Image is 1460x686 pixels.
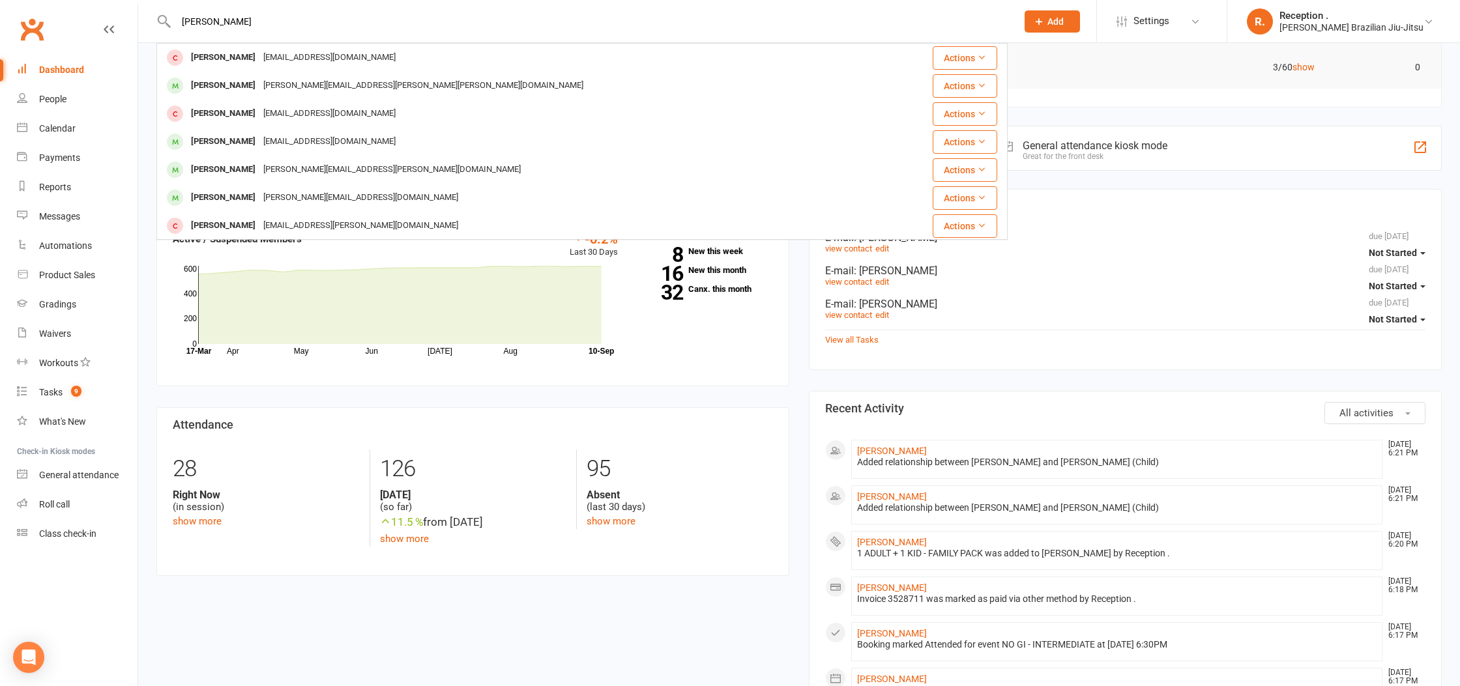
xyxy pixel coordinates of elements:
[39,182,71,192] div: Reports
[17,143,138,173] a: Payments
[39,123,76,134] div: Calendar
[172,12,1008,31] input: Search...
[1133,7,1169,36] span: Settings
[1023,152,1167,161] div: Great for the front desk
[857,491,927,502] a: [PERSON_NAME]
[1047,16,1064,27] span: Add
[905,52,1116,83] td: [PERSON_NAME]
[39,358,78,368] div: Workouts
[173,450,360,489] div: 28
[17,290,138,319] a: Gradings
[17,202,138,231] a: Messages
[933,130,997,154] button: Actions
[1382,486,1425,503] time: [DATE] 6:21 PM
[187,160,259,179] div: [PERSON_NAME]
[825,244,872,253] a: view contact
[1382,577,1425,594] time: [DATE] 6:18 PM
[39,528,96,539] div: Class check-in
[875,277,889,287] a: edit
[1369,281,1417,291] span: Not Started
[587,489,773,513] div: (last 30 days)
[173,489,360,513] div: (in session)
[39,416,86,427] div: What's New
[259,216,462,235] div: [EMAIL_ADDRESS][PERSON_NAME][DOMAIN_NAME]
[933,102,997,126] button: Actions
[1369,274,1425,298] button: Not Started
[1369,248,1417,258] span: Not Started
[1382,623,1425,640] time: [DATE] 6:17 PM
[854,264,937,277] span: : [PERSON_NAME]
[17,461,138,490] a: General attendance kiosk mode
[380,450,566,489] div: 126
[17,319,138,349] a: Waivers
[933,46,997,70] button: Actions
[173,233,302,245] strong: Active / Suspended Members
[17,231,138,261] a: Automations
[17,519,138,549] a: Class kiosk mode
[259,48,400,67] div: [EMAIL_ADDRESS][DOMAIN_NAME]
[39,299,76,309] div: Gradings
[875,244,889,253] a: edit
[17,114,138,143] a: Calendar
[933,214,997,238] button: Actions
[587,450,773,489] div: 95
[825,335,879,345] a: View all Tasks
[17,490,138,519] a: Roll call
[17,55,138,85] a: Dashboard
[173,489,360,501] strong: Right Now
[17,85,138,114] a: People
[637,266,773,274] a: 16New this month
[17,173,138,202] a: Reports
[857,593,1377,605] div: Invoice 3528711 was marked as paid via other method by Reception .
[187,104,259,123] div: [PERSON_NAME]
[1369,241,1425,264] button: Not Started
[39,270,95,280] div: Product Sales
[39,499,70,509] div: Roll call
[380,513,566,531] div: from [DATE]
[259,132,400,151] div: [EMAIL_ADDRESS][DOMAIN_NAME]
[875,310,889,320] a: edit
[39,64,84,75] div: Dashboard
[380,515,423,528] span: 11.5 %
[1115,52,1326,83] td: 3/60
[1339,407,1394,419] span: All activities
[1279,10,1423,21] div: Reception .
[857,674,927,684] a: [PERSON_NAME]
[637,247,773,255] a: 8New this week
[259,188,462,207] div: [PERSON_NAME][EMAIL_ADDRESS][DOMAIN_NAME]
[825,298,1425,310] div: E-mail
[825,310,872,320] a: view contact
[17,261,138,290] a: Product Sales
[1369,307,1425,331] button: Not Started
[1382,532,1425,549] time: [DATE] 6:20 PM
[1023,139,1167,152] div: General attendance kiosk mode
[825,402,1425,415] h3: Recent Activity
[857,502,1377,513] div: Added relationship between [PERSON_NAME] and [PERSON_NAME] (Child)
[825,264,1425,277] div: E-mail
[17,349,138,378] a: Workouts
[854,298,937,310] span: : [PERSON_NAME]
[857,582,927,593] a: [PERSON_NAME]
[587,515,635,527] a: show more
[380,489,566,501] strong: [DATE]
[187,188,259,207] div: [PERSON_NAME]
[39,470,119,480] div: General attendance
[637,264,683,283] strong: 16
[857,548,1377,559] div: 1 ADULT + 1 KID - FAMILY PACK was added to [PERSON_NAME] by Reception .
[933,158,997,182] button: Actions
[1382,668,1425,685] time: [DATE] 6:17 PM
[187,216,259,235] div: [PERSON_NAME]
[825,277,872,287] a: view contact
[933,186,997,210] button: Actions
[173,515,222,527] a: show more
[259,104,400,123] div: [EMAIL_ADDRESS][DOMAIN_NAME]
[71,386,81,397] span: 9
[39,94,66,104] div: People
[187,76,259,95] div: [PERSON_NAME]
[637,283,683,302] strong: 32
[1025,10,1080,33] button: Add
[857,628,927,638] a: [PERSON_NAME]
[857,457,1377,468] div: Added relationship between [PERSON_NAME] and [PERSON_NAME] (Child)
[39,152,80,163] div: Payments
[187,132,259,151] div: [PERSON_NAME]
